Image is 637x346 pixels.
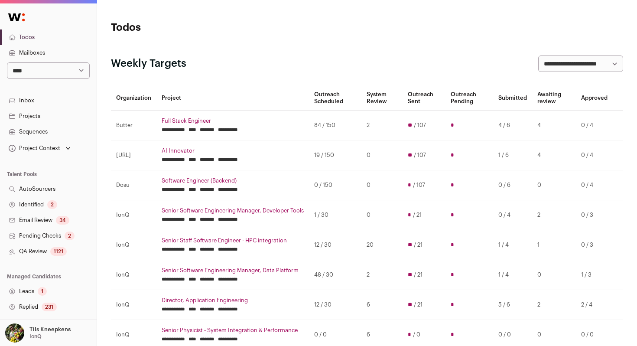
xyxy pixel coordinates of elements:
td: 12 / 30 [309,230,361,260]
span: / 107 [414,122,426,129]
td: IonQ [111,200,156,230]
td: 4 / 6 [493,111,532,140]
td: 0 / 3 [576,200,613,230]
td: 0 [361,170,403,200]
h2: Weekly Targets [111,57,186,71]
h1: Todos [111,21,282,35]
a: Senior Physicist - System Integration & Performance [162,327,304,334]
img: 6689865-medium_jpg [5,323,24,343]
td: 20 [361,230,403,260]
p: IonQ [29,333,42,340]
th: Outreach Sent [403,86,445,111]
th: Organization [111,86,156,111]
div: 2 [47,200,57,209]
td: 48 / 30 [309,260,361,290]
th: Awaiting review [532,86,576,111]
td: 0 / 150 [309,170,361,200]
th: Submitted [493,86,532,111]
td: 1 / 4 [493,260,532,290]
td: 0 [361,200,403,230]
td: IonQ [111,290,156,320]
a: Senior Software Engineering Manager, Data Platform [162,267,304,274]
a: Director, Application Engineering [162,297,304,304]
td: 2 [532,290,576,320]
div: 2 [65,232,75,240]
div: 34 [56,216,69,225]
td: 0 [532,260,576,290]
td: 0 [532,170,576,200]
span: / 21 [414,242,422,248]
td: 0 / 4 [576,140,613,170]
td: 84 / 150 [309,111,361,140]
td: [URL] [111,140,156,170]
th: Outreach Pending [445,86,493,111]
a: Full Stack Engineer [162,118,304,124]
td: IonQ [111,260,156,290]
span: / 107 [414,152,426,159]
td: Butter [111,111,156,140]
span: / 21 [413,212,422,219]
button: Open dropdown [7,142,72,154]
td: 12 / 30 [309,290,361,320]
td: 1 / 3 [576,260,613,290]
a: Senior Software Engineering Manager, Developer Tools [162,207,304,214]
th: Project [156,86,309,111]
td: 2 [532,200,576,230]
td: IonQ [111,230,156,260]
td: 0 / 4 [576,111,613,140]
span: / 107 [413,182,425,189]
span: / 21 [414,301,422,308]
td: 0 / 4 [576,170,613,200]
a: Software Engineer (Backend) [162,177,304,184]
div: 231 [42,303,57,311]
td: 6 [361,290,403,320]
td: 4 [532,111,576,140]
td: Dosu [111,170,156,200]
td: 2 / 4 [576,290,613,320]
td: 2 [361,111,403,140]
td: 0 / 4 [493,200,532,230]
td: 0 [361,140,403,170]
td: 5 / 6 [493,290,532,320]
td: 0 / 3 [576,230,613,260]
div: 1 [38,287,47,296]
td: 4 [532,140,576,170]
div: 1121 [50,247,67,256]
th: Outreach Scheduled [309,86,361,111]
td: 19 / 150 [309,140,361,170]
td: 1 [532,230,576,260]
td: 1 / 30 [309,200,361,230]
th: System Review [361,86,403,111]
td: 1 / 6 [493,140,532,170]
span: / 21 [414,271,422,278]
td: 1 / 4 [493,230,532,260]
th: Approved [576,86,613,111]
img: Wellfound [3,9,29,26]
td: 2 [361,260,403,290]
td: 0 / 6 [493,170,532,200]
a: AI Innovator [162,147,304,154]
span: / 0 [413,331,420,338]
p: Tils Kneepkens [29,326,71,333]
button: Open dropdown [3,323,72,343]
div: Project Context [7,145,60,152]
a: Senior Staff Software Engineer - HPC integration [162,237,304,244]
